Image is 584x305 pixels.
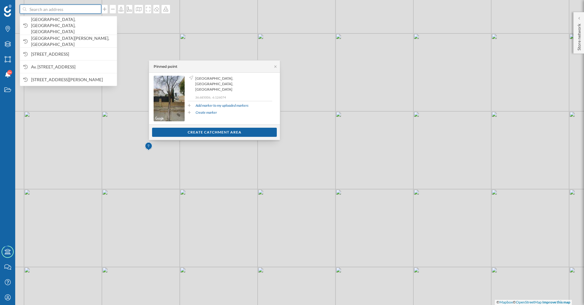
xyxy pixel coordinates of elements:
span: [GEOGRAPHIC_DATA], [GEOGRAPHIC_DATA], [GEOGRAPHIC_DATA] [195,76,271,92]
span: [STREET_ADDRESS][PERSON_NAME] [31,77,114,83]
p: 36.685006, -6.126074 [195,95,272,99]
img: Marker [145,140,152,153]
a: OpenStreetMap [516,300,542,304]
span: [GEOGRAPHIC_DATA], [GEOGRAPHIC_DATA], [GEOGRAPHIC_DATA] [31,16,114,35]
span: 9+ [8,69,12,75]
div: Pinned point [154,64,177,69]
a: Create marker [196,110,217,115]
img: streetview [154,76,185,121]
span: Av. [STREET_ADDRESS] [31,64,114,70]
span: [GEOGRAPHIC_DATA][PERSON_NAME], [GEOGRAPHIC_DATA] [31,35,114,47]
p: Store network [576,21,582,50]
a: Improve this map [542,300,570,304]
a: Add marker to my uploaded markers [196,103,249,108]
img: Geoblink Logo [4,5,12,17]
span: [STREET_ADDRESS] [31,51,114,57]
div: © © [495,300,572,305]
span: Soporte [13,4,34,10]
a: Mapbox [499,300,513,304]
